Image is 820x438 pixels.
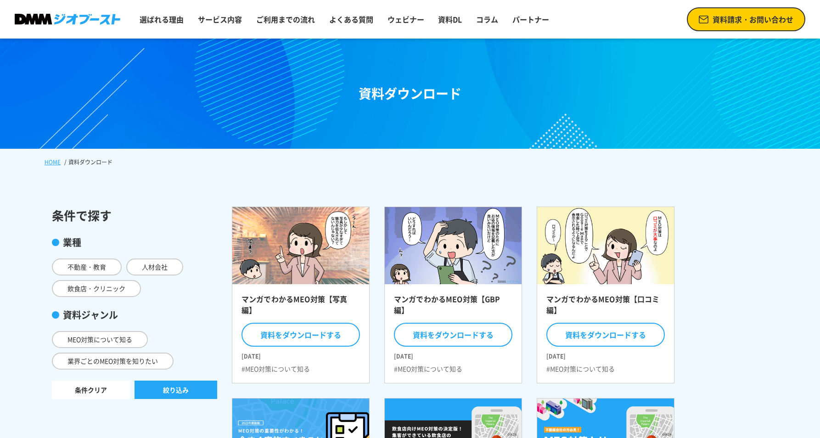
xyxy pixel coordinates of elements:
[242,364,310,374] li: #MEO対策について知る
[384,207,522,383] a: マンガでわかるMEO対策【GBP編】 資料をダウンロードする [DATE] #MEO対策について知る
[135,381,217,399] button: 絞り込み
[242,293,360,321] h2: マンガでわかるMEO対策【写真編】
[394,323,512,347] button: 資料をダウンロードする
[434,10,466,28] a: 資料DL
[136,10,187,28] a: 選ばれる理由
[52,258,122,275] span: 不動産・教育
[62,158,114,166] li: 資料ダウンロード
[232,207,370,383] a: マンガでわかるMEO対策【写真編】 資料をダウンロードする [DATE] #MEO対策について知る
[394,364,462,374] li: #MEO対策について知る
[52,353,174,370] span: 業界ごとのMEO対策を知りたい
[394,348,512,360] time: [DATE]
[52,308,217,322] div: 資料ジャンル
[52,236,217,249] div: 業種
[537,207,674,383] a: マンガでわかるMEO対策【口コミ編】 資料をダウンロードする [DATE] #MEO対策について知る
[713,14,793,25] span: 資料請求・お問い合わせ
[15,14,120,25] img: DMMジオブースト
[242,348,360,360] time: [DATE]
[52,280,141,297] span: 飲食店・クリニック
[472,10,502,28] a: コラム
[546,293,665,321] h2: マンガでわかるMEO対策【口コミ編】
[194,10,246,28] a: サービス内容
[326,10,377,28] a: よくある質問
[45,158,61,166] a: HOME
[126,258,183,275] span: 人材会社
[394,293,512,321] h2: マンガでわかるMEO対策【GBP編】
[359,84,461,103] h1: 資料ダウンロード
[384,10,428,28] a: ウェビナー
[687,7,805,31] a: 資料請求・お問い合わせ
[52,381,130,399] a: 条件クリア
[253,10,319,28] a: ご利用までの流れ
[52,207,217,225] div: 条件で探す
[52,331,148,348] span: MEO対策について知る
[546,348,665,360] time: [DATE]
[509,10,553,28] a: パートナー
[546,364,615,374] li: #MEO対策について知る
[242,323,360,347] button: 資料をダウンロードする
[546,323,665,347] button: 資料をダウンロードする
